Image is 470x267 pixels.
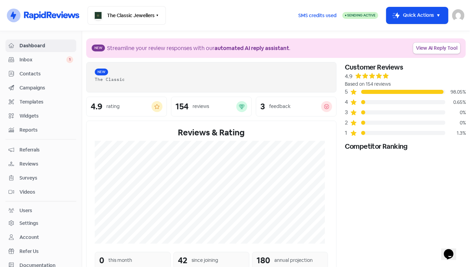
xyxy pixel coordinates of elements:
a: 154reviews [171,97,252,117]
span: Refer Us [19,248,73,255]
div: Settings [19,220,38,227]
div: Account [19,234,39,241]
button: Quick Actions [387,7,448,24]
a: Settings [5,217,76,230]
div: 4.9 [345,72,352,81]
a: Refer Us [5,245,76,258]
div: annual projection [274,257,313,264]
a: Templates [5,96,76,108]
div: The Classic [95,76,328,83]
div: rating [106,103,120,110]
div: Customer Reviews [345,62,466,72]
div: 154 [175,102,188,111]
a: Inbox 1 [5,53,76,66]
div: 1.3% [445,130,466,137]
a: Dashboard [5,39,76,52]
div: 3 [345,108,350,117]
span: Widgets [19,112,73,120]
span: Videos [19,189,73,196]
div: 0.65% [445,99,466,106]
div: feedback [269,103,290,110]
img: User [452,9,465,22]
div: 5 [345,88,350,96]
div: 0% [445,119,466,126]
a: Sending Active [342,11,378,20]
span: Reviews [19,160,73,168]
a: Reports [5,124,76,136]
div: Based on 154 reviews [345,81,466,88]
span: Surveys [19,174,73,182]
iframe: chat widget [441,240,463,260]
div: reviews [193,103,209,110]
span: Inbox [19,56,66,63]
div: 0 [99,254,104,267]
div: 2 [345,119,350,127]
a: Widgets [5,110,76,122]
div: Users [19,207,32,214]
div: since joining [192,257,218,264]
span: Campaigns [19,84,73,92]
span: Sending Active [347,13,376,17]
a: Referrals [5,144,76,156]
a: Account [5,231,76,244]
div: 98.05% [445,88,466,96]
div: 4 [345,98,350,106]
a: Contacts [5,68,76,80]
a: Videos [5,186,76,198]
a: 4.9rating [86,97,167,117]
span: New [92,45,105,51]
div: 0% [445,109,466,116]
div: 180 [257,254,270,267]
a: 3feedback [256,97,337,117]
a: Surveys [5,172,76,184]
span: Dashboard [19,42,73,49]
div: 42 [178,254,187,267]
a: SMS credits used [292,11,342,19]
span: Referrals [19,146,73,154]
div: Competitor Ranking [345,141,466,151]
div: Reviews & Rating [95,126,328,139]
span: SMS credits used [298,12,337,19]
button: The Classic Jewellers [88,6,166,25]
b: automated AI reply assistant [214,45,289,52]
div: 4.9 [91,102,102,111]
a: View AI Reply Tool [413,43,460,54]
span: Contacts [19,70,73,77]
a: Reviews [5,158,76,170]
div: 3 [260,102,265,111]
a: Users [5,204,76,217]
span: New [95,69,108,75]
div: this month [108,257,132,264]
a: Campaigns [5,82,76,94]
span: Reports [19,126,73,134]
div: 1 [345,129,350,137]
div: Streamline your review responses with our . [107,44,290,52]
span: 1 [66,56,73,63]
span: Templates [19,98,73,106]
